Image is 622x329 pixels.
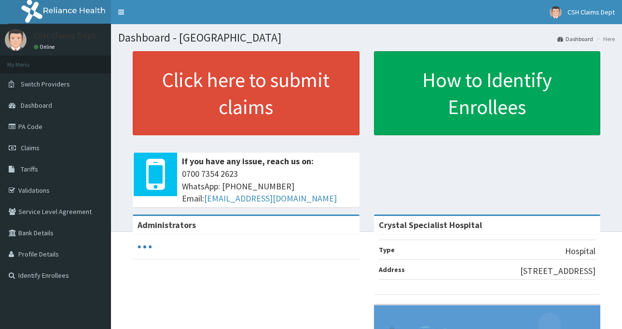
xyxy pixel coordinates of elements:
b: Address [379,265,405,274]
span: 0700 7354 2623 WhatsApp: [PHONE_NUMBER] Email: [182,168,355,205]
p: Hospital [565,245,595,257]
h1: Dashboard - [GEOGRAPHIC_DATA] [118,31,615,44]
span: Switch Providers [21,80,70,88]
p: [STREET_ADDRESS] [520,265,595,277]
span: CSH Claims Dept [567,8,615,16]
span: Dashboard [21,101,52,110]
span: Tariffs [21,165,38,173]
strong: Crystal Specialist Hospital [379,219,482,230]
span: Claims [21,143,40,152]
b: Type [379,245,395,254]
svg: audio-loading [138,240,152,254]
p: CSH Claims Dept [34,31,96,40]
b: Administrators [138,219,196,230]
a: [EMAIL_ADDRESS][DOMAIN_NAME] [204,193,337,204]
b: If you have any issue, reach us on: [182,156,314,167]
a: Online [34,43,57,50]
a: How to Identify Enrollees [374,51,601,135]
a: Dashboard [557,35,593,43]
a: Click here to submit claims [133,51,359,135]
img: User Image [550,6,562,18]
img: User Image [5,29,27,51]
li: Here [594,35,615,43]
